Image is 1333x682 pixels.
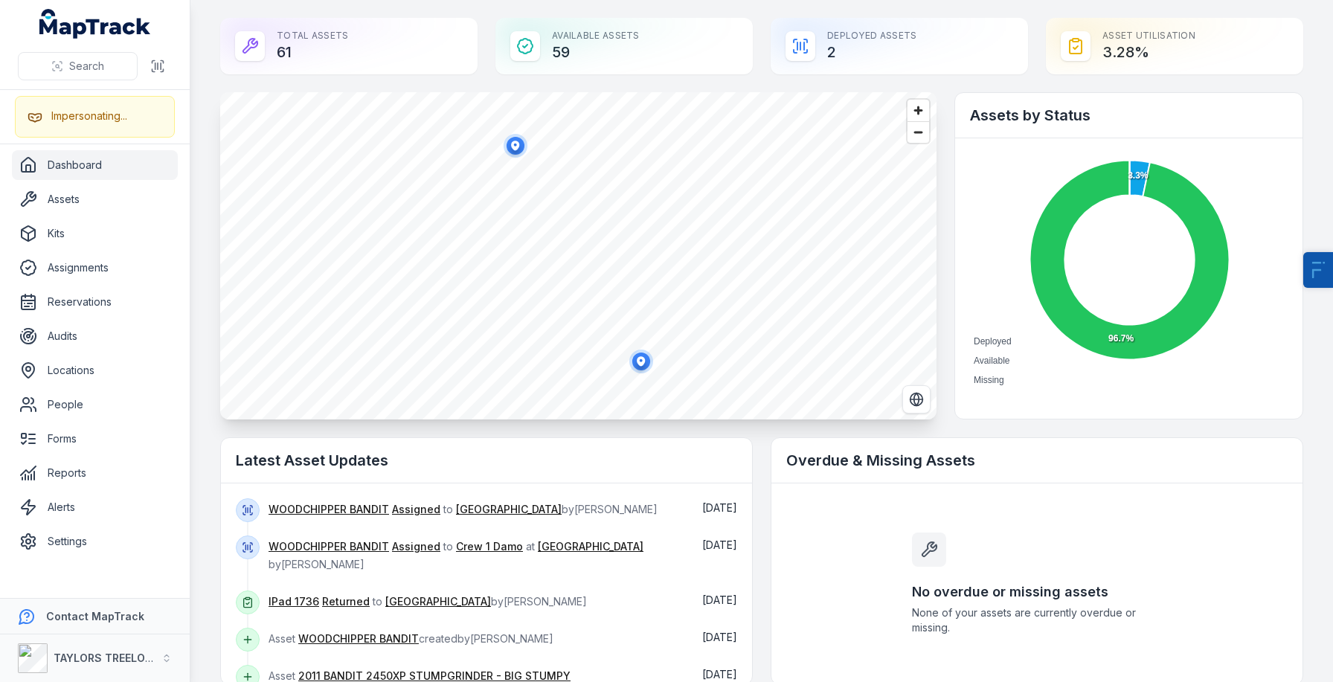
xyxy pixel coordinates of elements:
[269,539,389,554] a: WOODCHIPPER BANDIT
[974,336,1012,347] span: Deployed
[269,502,389,517] a: WOODCHIPPER BANDIT
[12,219,178,248] a: Kits
[12,150,178,180] a: Dashboard
[456,539,523,554] a: Crew 1 Damo
[12,424,178,454] a: Forms
[12,527,178,556] a: Settings
[39,9,151,39] a: MapTrack
[912,605,1162,635] span: None of your assets are currently overdue or missing.
[392,539,440,554] a: Assigned
[702,538,737,551] span: [DATE]
[702,538,737,551] time: 29/08/2025, 1:06:30 pm
[12,390,178,419] a: People
[702,501,737,514] time: 29/08/2025, 1:25:48 pm
[236,450,737,471] h2: Latest Asset Updates
[12,184,178,214] a: Assets
[538,539,643,554] a: [GEOGRAPHIC_DATA]
[392,502,440,517] a: Assigned
[269,594,319,609] a: IPad 1736
[51,109,127,123] div: Impersonating...
[269,540,643,570] span: to at by [PERSON_NAME]
[54,652,178,664] strong: TAYLORS TREELOPPING
[702,593,737,606] time: 06/08/2025, 12:56:36 pm
[12,287,178,317] a: Reservations
[702,593,737,606] span: [DATE]
[269,595,587,608] span: to by [PERSON_NAME]
[702,631,737,643] span: [DATE]
[18,52,138,80] button: Search
[902,385,931,414] button: Switch to Satellite View
[908,100,929,121] button: Zoom in
[12,458,178,488] a: Reports
[46,610,144,623] strong: Contact MapTrack
[12,253,178,283] a: Assignments
[12,356,178,385] a: Locations
[702,668,737,681] span: [DATE]
[322,594,370,609] a: Returned
[974,356,1009,366] span: Available
[456,502,562,517] a: [GEOGRAPHIC_DATA]
[912,582,1162,602] h3: No overdue or missing assets
[385,594,491,609] a: [GEOGRAPHIC_DATA]
[298,631,419,646] a: WOODCHIPPER BANDIT
[69,59,104,74] span: Search
[269,503,658,515] span: to by [PERSON_NAME]
[220,92,937,419] canvas: Map
[702,668,737,681] time: 30/07/2025, 9:59:20 am
[269,632,553,645] span: Asset created by [PERSON_NAME]
[702,631,737,643] time: 30/07/2025, 10:03:23 am
[974,375,1004,385] span: Missing
[12,321,178,351] a: Audits
[702,501,737,514] span: [DATE]
[786,450,1288,471] h2: Overdue & Missing Assets
[970,105,1288,126] h2: Assets by Status
[908,121,929,143] button: Zoom out
[12,492,178,522] a: Alerts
